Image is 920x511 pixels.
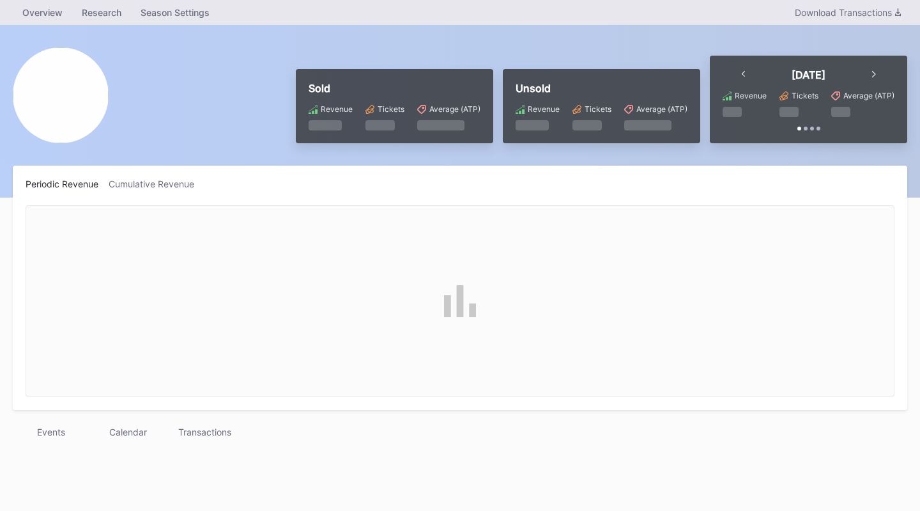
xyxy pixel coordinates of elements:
div: Transactions [166,423,243,441]
div: Tickets [585,104,611,114]
a: Overview [13,3,72,22]
div: Tickets [378,104,404,114]
div: Average (ATP) [429,104,480,114]
div: Unsold [516,82,687,95]
div: Revenue [321,104,353,114]
div: Revenue [528,104,560,114]
div: [DATE] [792,68,825,81]
div: Average (ATP) [636,104,687,114]
a: Research [72,3,131,22]
div: Events [13,423,89,441]
a: Season Settings [131,3,219,22]
div: Cumulative Revenue [109,178,204,189]
button: Download Transactions [788,4,907,21]
div: Periodic Revenue [26,178,109,189]
div: Calendar [89,423,166,441]
div: Revenue [735,91,767,100]
div: Tickets [792,91,818,100]
div: Download Transactions [795,7,901,18]
div: Sold [309,82,480,95]
div: Average (ATP) [843,91,894,100]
